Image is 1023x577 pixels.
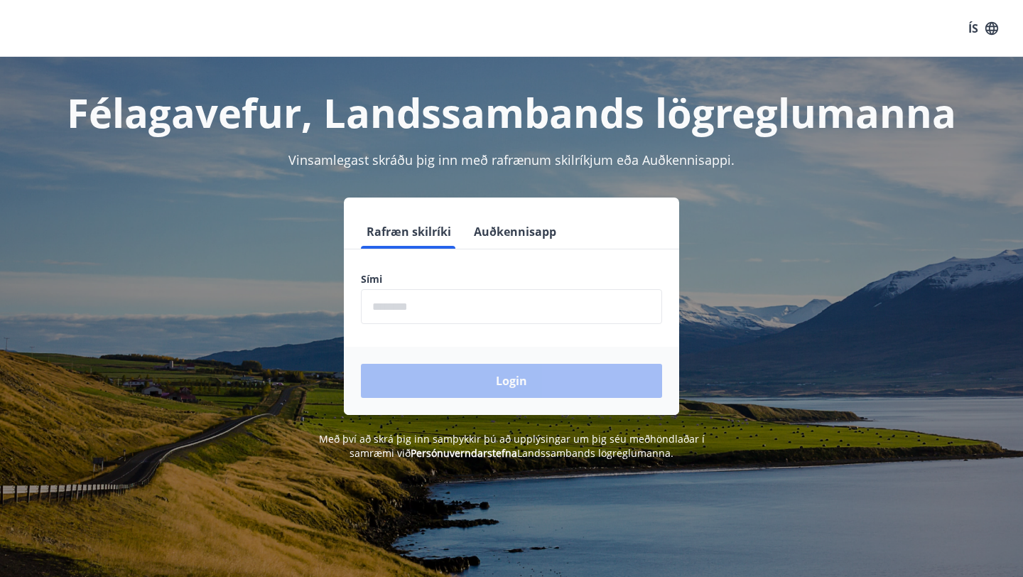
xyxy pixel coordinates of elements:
[361,215,457,249] button: Rafræn skilríki
[361,272,662,286] label: Sími
[468,215,562,249] button: Auðkennisapp
[17,85,1006,139] h1: Félagavefur, Landssambands lögreglumanna
[319,432,705,460] span: Með því að skrá þig inn samþykkir þú að upplýsingar um þig séu meðhöndlaðar í samræmi við Landssa...
[288,151,735,168] span: Vinsamlegast skráðu þig inn með rafrænum skilríkjum eða Auðkennisappi.
[960,16,1006,41] button: ÍS
[411,446,517,460] a: Persónuverndarstefna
